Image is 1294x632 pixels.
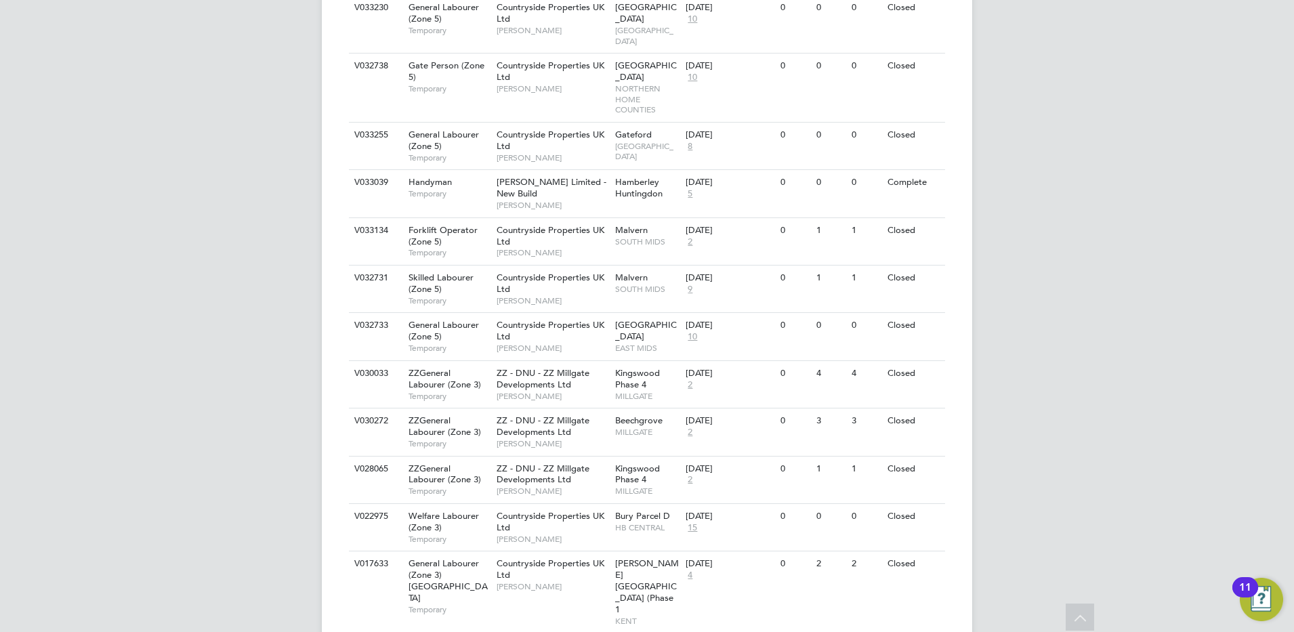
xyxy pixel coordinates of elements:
[686,141,694,152] span: 8
[351,54,398,79] div: V032738
[615,319,677,342] span: [GEOGRAPHIC_DATA]
[848,408,883,434] div: 3
[615,343,680,354] span: EAST MIDS
[409,1,479,24] span: General Labourer (Zone 5)
[615,391,680,402] span: MILLGATE
[615,522,680,533] span: HB CENTRAL
[686,72,699,83] span: 10
[884,551,943,576] div: Closed
[497,176,606,199] span: [PERSON_NAME] Limited - New Build
[813,361,848,386] div: 4
[884,170,943,195] div: Complete
[497,557,604,581] span: Countryside Properties UK Ltd
[497,295,608,306] span: [PERSON_NAME]
[351,551,398,576] div: V017633
[686,272,774,284] div: [DATE]
[409,247,490,258] span: Temporary
[497,367,589,390] span: ZZ - DNU - ZZ Millgate Developments Ltd
[813,170,848,195] div: 0
[409,60,484,83] span: Gate Person (Zone 5)
[351,266,398,291] div: V032731
[884,54,943,79] div: Closed
[686,427,694,438] span: 2
[848,313,883,338] div: 0
[615,272,648,283] span: Malvern
[777,361,812,386] div: 0
[686,236,694,248] span: 2
[848,123,883,148] div: 0
[615,60,677,83] span: [GEOGRAPHIC_DATA]
[615,83,680,115] span: NORTHERN HOME COUNTIES
[615,510,670,522] span: Bury Parcel D
[884,504,943,529] div: Closed
[409,83,490,94] span: Temporary
[497,486,608,497] span: [PERSON_NAME]
[686,331,699,343] span: 10
[686,368,774,379] div: [DATE]
[686,558,774,570] div: [DATE]
[686,60,774,72] div: [DATE]
[409,510,479,533] span: Welfare Labourer (Zone 3)
[409,438,490,449] span: Temporary
[884,408,943,434] div: Closed
[409,391,490,402] span: Temporary
[813,123,848,148] div: 0
[848,54,883,79] div: 0
[686,284,694,295] span: 9
[497,247,608,258] span: [PERSON_NAME]
[497,510,604,533] span: Countryside Properties UK Ltd
[686,474,694,486] span: 2
[813,551,848,576] div: 2
[409,152,490,163] span: Temporary
[686,570,694,581] span: 4
[777,408,812,434] div: 0
[497,25,608,36] span: [PERSON_NAME]
[351,408,398,434] div: V030272
[497,534,608,545] span: [PERSON_NAME]
[615,1,677,24] span: [GEOGRAPHIC_DATA]
[777,123,812,148] div: 0
[615,616,680,627] span: KENT
[686,379,694,391] span: 2
[615,224,648,236] span: Malvern
[497,272,604,295] span: Countryside Properties UK Ltd
[615,367,660,390] span: Kingswood Phase 4
[497,60,604,83] span: Countryside Properties UK Ltd
[615,415,663,426] span: Beechgrove
[813,54,848,79] div: 0
[409,176,452,188] span: Handyman
[497,463,589,486] span: ZZ - DNU - ZZ Millgate Developments Ltd
[409,604,490,615] span: Temporary
[686,129,774,141] div: [DATE]
[497,438,608,449] span: [PERSON_NAME]
[686,177,774,188] div: [DATE]
[409,188,490,199] span: Temporary
[497,200,608,211] span: [PERSON_NAME]
[813,504,848,529] div: 0
[777,457,812,482] div: 0
[497,83,608,94] span: [PERSON_NAME]
[409,534,490,545] span: Temporary
[409,557,488,604] span: General Labourer (Zone 3) [GEOGRAPHIC_DATA]
[497,224,604,247] span: Countryside Properties UK Ltd
[686,415,774,427] div: [DATE]
[497,391,608,402] span: [PERSON_NAME]
[884,361,943,386] div: Closed
[409,272,474,295] span: Skilled Labourer (Zone 5)
[777,170,812,195] div: 0
[686,188,694,200] span: 5
[777,504,812,529] div: 0
[351,361,398,386] div: V030033
[497,1,604,24] span: Countryside Properties UK Ltd
[848,170,883,195] div: 0
[615,141,680,162] span: [GEOGRAPHIC_DATA]
[813,218,848,243] div: 1
[777,218,812,243] div: 0
[848,266,883,291] div: 1
[409,463,481,486] span: ZZGeneral Labourer (Zone 3)
[497,152,608,163] span: [PERSON_NAME]
[615,284,680,295] span: SOUTH MIDS
[409,295,490,306] span: Temporary
[615,557,679,615] span: [PERSON_NAME][GEOGRAPHIC_DATA] (Phase 1
[615,427,680,438] span: MILLGATE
